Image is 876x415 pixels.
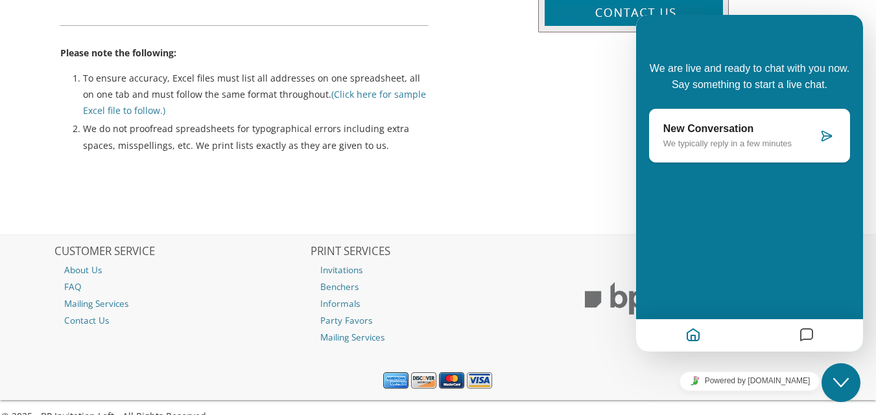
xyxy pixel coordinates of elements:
[636,15,863,352] iframe: chat widget
[60,25,429,61] p: Please note the following:
[83,120,429,155] li: We do not proofread spreadsheets for typographical errors including extra spaces, misspellings, e...
[311,329,565,346] a: Mailing Services
[311,245,565,258] h2: PRINT SERVICES
[311,262,565,278] a: Invitations
[54,295,309,312] a: Mailing Services
[311,295,565,312] a: Informals
[54,262,309,278] a: About Us
[54,278,309,295] a: FAQ
[467,372,492,389] img: Visa
[54,245,309,258] h2: CUSTOMER SERVICE
[567,271,822,333] img: BP Print Group
[822,363,863,402] iframe: chat widget
[311,278,565,295] a: Benchers
[411,372,436,389] img: Discover
[311,312,565,329] a: Party Favors
[54,312,309,329] a: Contact Us
[83,70,429,121] li: To ensure accuracy, Excel files must list all addresses on one spreadsheet, all on one tab and mu...
[383,372,408,389] img: American Express
[439,372,464,389] img: MasterCard
[636,366,863,396] iframe: chat widget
